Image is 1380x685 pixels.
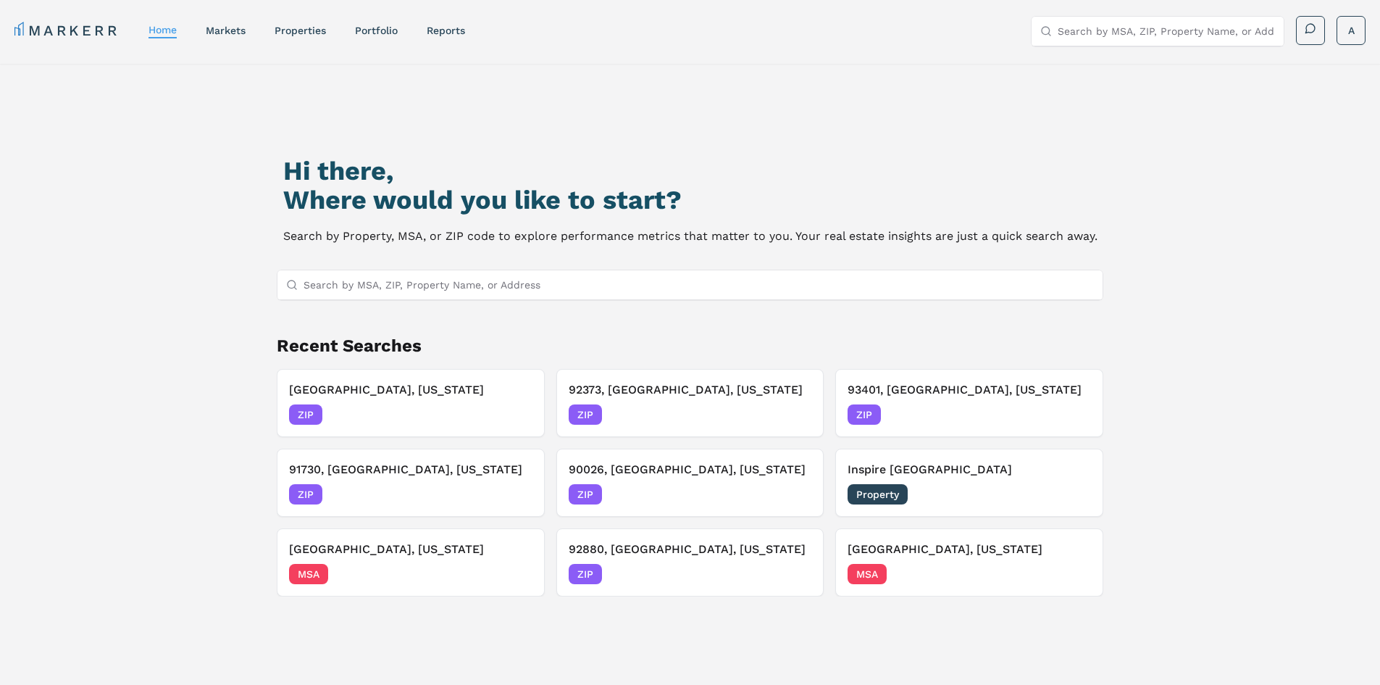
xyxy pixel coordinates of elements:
h3: [GEOGRAPHIC_DATA], [US_STATE] [289,381,532,399]
h3: 92373, [GEOGRAPHIC_DATA], [US_STATE] [569,381,812,399]
h3: Inspire [GEOGRAPHIC_DATA] [848,461,1091,478]
h3: 92880, [GEOGRAPHIC_DATA], [US_STATE] [569,541,812,558]
a: MARKERR [14,20,120,41]
span: ZIP [569,404,602,425]
h3: [GEOGRAPHIC_DATA], [US_STATE] [848,541,1091,558]
button: 92373, [GEOGRAPHIC_DATA], [US_STATE]ZIP[DATE] [556,369,824,437]
h1: Hi there, [283,157,1097,186]
span: ZIP [848,404,881,425]
span: ZIP [289,404,322,425]
span: [DATE] [1058,487,1091,502]
a: markets [206,25,246,36]
span: MSA [289,564,328,584]
span: [DATE] [500,567,532,581]
h3: 93401, [GEOGRAPHIC_DATA], [US_STATE] [848,381,1091,399]
button: [GEOGRAPHIC_DATA], [US_STATE]MSA[DATE] [835,528,1103,597]
button: [GEOGRAPHIC_DATA], [US_STATE]ZIP[DATE] [277,369,545,437]
button: A [1337,16,1366,45]
button: [GEOGRAPHIC_DATA], [US_STATE]MSA[DATE] [277,528,545,597]
span: [DATE] [779,567,811,581]
button: Inspire [GEOGRAPHIC_DATA]Property[DATE] [835,449,1103,517]
button: 93401, [GEOGRAPHIC_DATA], [US_STATE]ZIP[DATE] [835,369,1103,437]
h2: Recent Searches [277,334,1104,357]
h2: Where would you like to start? [283,186,1097,215]
span: [DATE] [1058,567,1091,581]
input: Search by MSA, ZIP, Property Name, or Address [1058,17,1275,46]
a: reports [427,25,465,36]
p: Search by Property, MSA, or ZIP code to explore performance metrics that matter to you. Your real... [283,226,1097,246]
span: [DATE] [500,487,532,502]
span: Property [848,484,908,505]
span: [DATE] [779,407,811,422]
span: ZIP [569,564,602,584]
span: [DATE] [1058,407,1091,422]
a: home [149,24,177,36]
button: 90026, [GEOGRAPHIC_DATA], [US_STATE]ZIP[DATE] [556,449,824,517]
span: MSA [848,564,887,584]
a: properties [275,25,326,36]
h3: [GEOGRAPHIC_DATA], [US_STATE] [289,541,532,558]
a: Portfolio [355,25,398,36]
span: [DATE] [779,487,811,502]
input: Search by MSA, ZIP, Property Name, or Address [304,270,1095,299]
h3: 90026, [GEOGRAPHIC_DATA], [US_STATE] [569,461,812,478]
h3: 91730, [GEOGRAPHIC_DATA], [US_STATE] [289,461,532,478]
button: 91730, [GEOGRAPHIC_DATA], [US_STATE]ZIP[DATE] [277,449,545,517]
span: [DATE] [500,407,532,422]
button: 92880, [GEOGRAPHIC_DATA], [US_STATE]ZIP[DATE] [556,528,824,597]
span: ZIP [569,484,602,505]
span: ZIP [289,484,322,505]
span: A [1348,23,1355,38]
